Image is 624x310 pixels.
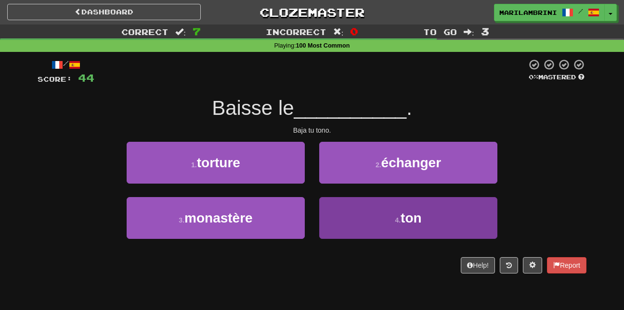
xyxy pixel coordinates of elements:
[184,211,253,225] span: monastère
[319,197,497,239] button: 4.ton
[121,27,169,37] span: Correct
[179,216,184,224] small: 3 .
[215,4,409,21] a: Clozemaster
[527,73,586,82] div: Mastered
[350,25,358,37] span: 0
[175,28,186,36] span: :
[38,59,94,71] div: /
[578,8,583,14] span: /
[381,155,442,170] span: échanger
[193,25,201,37] span: 7
[406,97,412,119] span: .
[461,257,495,273] button: Help!
[78,72,94,84] span: 44
[38,125,586,135] div: Baja tu tono.
[191,161,197,169] small: 1 .
[212,97,294,119] span: Baisse le
[464,28,474,36] span: :
[499,8,557,17] span: MariLambrini
[266,27,326,37] span: Incorrect
[500,257,518,273] button: Round history (alt+y)
[494,4,605,21] a: MariLambrini /
[333,28,344,36] span: :
[376,161,381,169] small: 2 .
[294,97,407,119] span: __________
[197,155,240,170] span: torture
[401,211,422,225] span: ton
[529,73,538,81] span: 0 %
[319,142,497,184] button: 2.échanger
[481,25,489,37] span: 3
[38,75,72,83] span: Score:
[423,27,457,37] span: To go
[7,4,201,20] a: Dashboard
[547,257,586,273] button: Report
[127,197,305,239] button: 3.monastère
[395,216,401,224] small: 4 .
[296,42,350,49] strong: 100 Most Common
[127,142,305,184] button: 1.torture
